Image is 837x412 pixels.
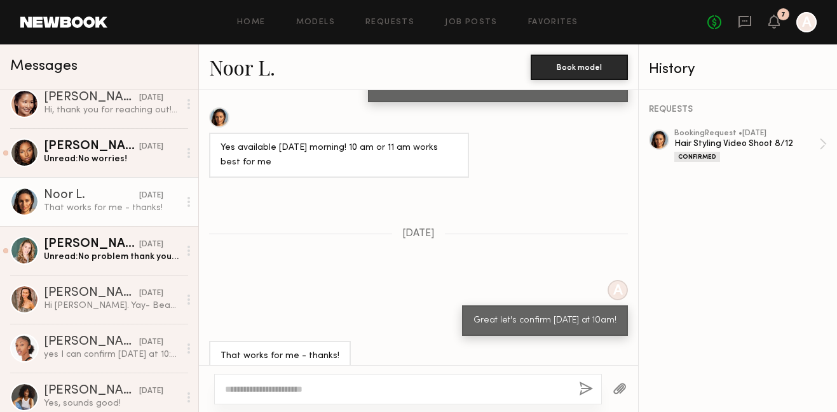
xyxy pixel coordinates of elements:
[44,349,179,361] div: yes I can confirm [DATE] at 10:45! My apologies, my app signed me out and I didn’t know so I didn...
[674,130,827,162] a: bookingRequest •[DATE]Hair Styling Video Shoot 8/12Confirmed
[44,385,139,397] div: [PERSON_NAME]
[139,336,163,349] div: [DATE]
[44,202,179,214] div: That works for me - thanks!
[44,104,179,116] div: Hi, thank you for reaching out! I am interested but I am on hold that day for another gig- what’s...
[221,349,339,364] div: That works for me - thanks!
[296,18,335,27] a: Models
[674,130,819,138] div: booking Request • [DATE]
[402,229,435,239] span: [DATE]
[473,314,616,328] div: Great let's confirm [DATE] at 10am!
[674,138,819,150] div: Hair Styling Video Shoot 8/12
[221,141,458,170] div: Yes available [DATE] morning! 10 am or 11 am works best for me
[44,153,179,165] div: Unread: No worries!
[44,336,139,349] div: [PERSON_NAME]
[44,140,139,153] div: [PERSON_NAME]
[139,141,163,153] div: [DATE]
[237,18,266,27] a: Home
[139,288,163,300] div: [DATE]
[44,238,139,251] div: [PERSON_NAME]
[44,300,179,312] div: Hi [PERSON_NAME]. Yay- Beauty and skincare modeling is a speciality of mine. I can hold the after...
[44,397,179,409] div: Yes, sounds good!
[139,385,163,397] div: [DATE]
[674,152,720,162] div: Confirmed
[139,92,163,104] div: [DATE]
[44,189,139,202] div: Noor L.
[10,59,78,74] span: Messages
[531,55,628,80] button: Book model
[139,239,163,251] div: [DATE]
[44,287,139,300] div: [PERSON_NAME]
[781,11,786,18] div: 7
[649,62,827,77] div: History
[528,18,578,27] a: Favorites
[531,61,628,72] a: Book model
[445,18,498,27] a: Job Posts
[796,12,817,32] a: A
[44,251,179,263] div: Unread: No problem thank you 😊
[365,18,414,27] a: Requests
[44,91,139,104] div: [PERSON_NAME]
[139,190,163,202] div: [DATE]
[649,105,827,114] div: REQUESTS
[209,53,275,81] a: Noor L.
